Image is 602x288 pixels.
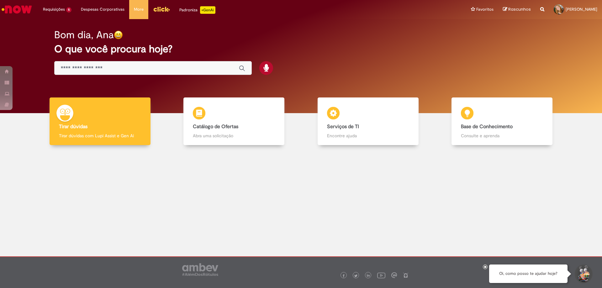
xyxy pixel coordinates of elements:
span: 5 [66,7,71,13]
img: logo_footer_ambev_rotulo_gray.png [182,263,218,276]
span: Requisições [43,6,65,13]
a: Rascunhos [503,7,531,13]
p: Encontre ajuda [327,133,409,139]
a: Tirar dúvidas Tirar dúvidas com Lupi Assist e Gen Ai [33,97,167,145]
a: Base de Conhecimento Consulte e aprenda [435,97,569,145]
div: Padroniza [179,6,215,14]
img: ServiceNow [1,3,33,16]
img: logo_footer_naosei.png [403,272,409,278]
button: Iniciar Conversa de Suporte [574,264,593,283]
a: Catálogo de Ofertas Abra uma solicitação [167,97,301,145]
p: Abra uma solicitação [193,133,275,139]
p: Consulte e aprenda [461,133,543,139]
img: logo_footer_workplace.png [391,272,397,278]
b: Serviços de TI [327,123,359,130]
img: logo_footer_linkedin.png [367,274,370,278]
h2: O que você procura hoje? [54,44,548,55]
img: happy-face.png [114,30,123,39]
img: click_logo_yellow_360x200.png [153,4,170,14]
span: Favoritos [476,6,494,13]
img: logo_footer_twitter.png [354,274,357,277]
div: Oi, como posso te ajudar hoje? [489,264,568,283]
span: More [134,6,144,13]
span: Rascunhos [508,6,531,12]
b: Catálogo de Ofertas [193,123,238,130]
h2: Bom dia, Ana [54,29,114,40]
img: logo_footer_facebook.png [342,274,345,277]
span: Despesas Corporativas [81,6,124,13]
img: logo_footer_youtube.png [377,271,385,279]
a: Serviços de TI Encontre ajuda [301,97,435,145]
b: Base de Conhecimento [461,123,513,130]
span: [PERSON_NAME] [566,7,597,12]
b: Tirar dúvidas [59,123,87,130]
p: +GenAi [200,6,215,14]
p: Tirar dúvidas com Lupi Assist e Gen Ai [59,133,141,139]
